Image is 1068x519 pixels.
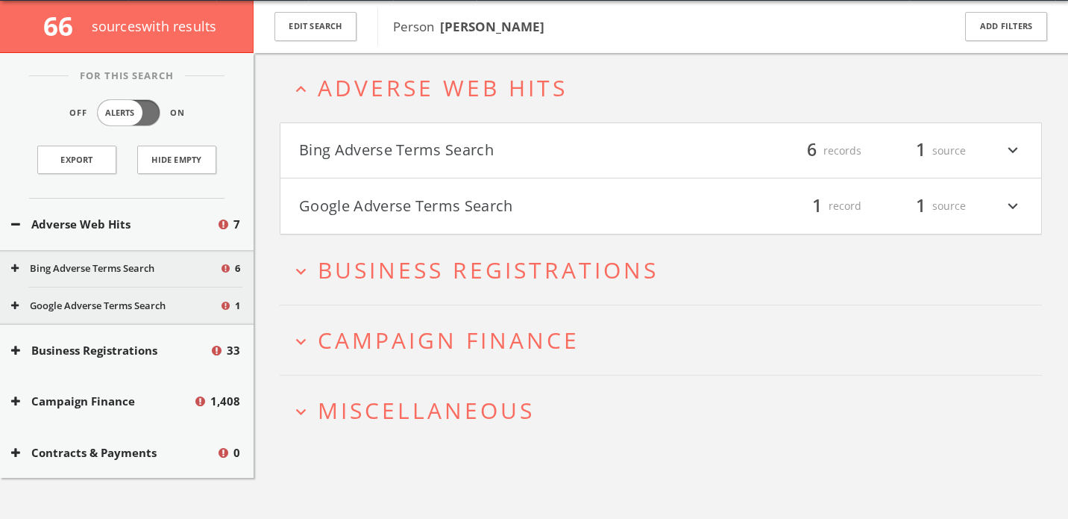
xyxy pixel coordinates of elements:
[291,402,311,422] i: expand_more
[11,299,219,314] button: Google Adverse Terms Search
[299,138,661,164] button: Bing Adverse Terms Search
[909,193,932,219] span: 1
[1003,193,1023,219] i: expand_more
[800,137,823,164] span: 6
[291,75,1042,100] button: expand_lessAdverse Web Hits
[1003,138,1023,164] i: expand_more
[876,138,966,164] div: source
[772,193,861,219] div: record
[965,12,1047,41] button: Add Filters
[69,107,87,119] span: Off
[291,332,311,352] i: expand_more
[318,325,579,355] span: Campaign Finance
[210,393,240,410] span: 1,408
[43,8,86,43] span: 66
[11,261,219,276] button: Bing Adverse Terms Search
[291,79,311,99] i: expand_less
[137,146,216,174] button: Hide Empty
[11,444,216,461] button: Contracts & Payments
[318,255,659,285] span: Business Registrations
[92,17,217,35] span: source s with results
[69,69,185,84] span: For This Search
[291,398,1042,423] button: expand_moreMiscellaneous
[235,299,240,314] span: 1
[876,193,966,219] div: source
[299,193,661,219] button: Google Adverse Terms Search
[393,18,544,35] span: Person
[909,137,932,164] span: 1
[772,138,861,164] div: records
[170,107,185,119] span: On
[233,444,240,461] span: 0
[805,193,829,219] span: 1
[11,216,216,233] button: Adverse Web Hits
[11,393,193,410] button: Campaign Finance
[318,72,568,103] span: Adverse Web Hits
[318,395,535,426] span: Miscellaneous
[227,342,240,359] span: 33
[291,258,1042,282] button: expand_moreBusiness Registrations
[233,216,240,233] span: 7
[235,261,240,276] span: 6
[11,342,210,359] button: Business Registrations
[291,328,1042,352] button: expand_moreCampaign Finance
[440,18,544,35] b: [PERSON_NAME]
[291,261,311,282] i: expand_more
[37,146,116,174] a: Export
[274,12,356,41] button: Edit Search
